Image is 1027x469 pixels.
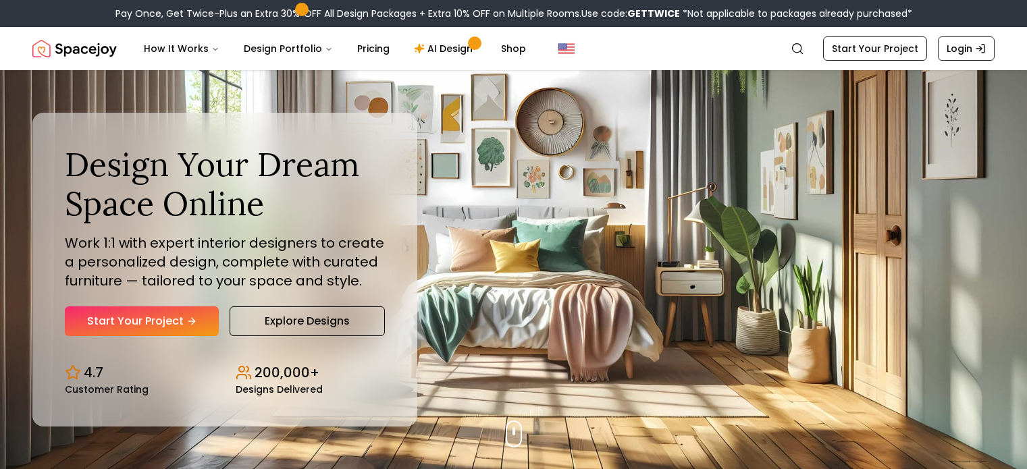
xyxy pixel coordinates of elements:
a: Pricing [346,35,400,62]
a: Shop [490,35,537,62]
a: Start Your Project [65,306,219,336]
a: AI Design [403,35,488,62]
img: Spacejoy Logo [32,35,117,62]
b: GETTWICE [627,7,680,20]
nav: Main [133,35,537,62]
span: *Not applicable to packages already purchased* [680,7,912,20]
nav: Global [32,27,995,70]
span: Use code: [581,7,680,20]
a: Login [938,36,995,61]
img: United States [558,40,575,57]
p: 200,000+ [255,363,319,382]
small: Customer Rating [65,385,149,394]
p: Work 1:1 with expert interior designers to create a personalized design, complete with curated fu... [65,233,385,290]
button: Design Portfolio [233,35,344,62]
button: How It Works [133,35,230,62]
a: Start Your Project [823,36,927,61]
p: 4.7 [84,363,103,382]
small: Designs Delivered [236,385,323,394]
h1: Design Your Dream Space Online [65,145,385,223]
a: Spacejoy [32,35,117,62]
div: Pay Once, Get Twice-Plus an Extra 30% OFF All Design Packages + Extra 10% OFF on Multiple Rooms. [115,7,912,20]
div: Design stats [65,352,385,394]
a: Explore Designs [230,306,385,336]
